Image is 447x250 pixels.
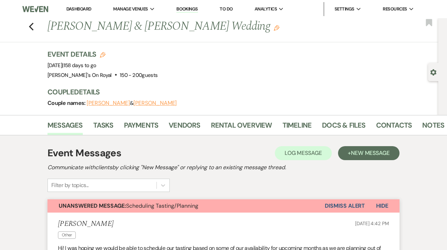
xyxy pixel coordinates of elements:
span: Hide [376,202,388,209]
span: Scheduling Tasting/Planning [59,202,198,209]
h3: Couple Details [47,87,431,97]
span: Manage Venues [113,6,148,13]
span: & [87,100,177,107]
h1: Event Messages [47,146,121,160]
strong: Unanswered Message: [59,202,126,209]
h3: Event Details [47,49,157,59]
span: 150 - 200 guests [120,72,157,79]
button: Dismiss Alert [325,199,365,213]
h5: [PERSON_NAME] [58,220,113,228]
span: [DATE] 4:42 PM [355,220,389,227]
a: Docs & Files [322,120,365,135]
a: Notes [422,120,444,135]
a: Bookings [176,6,198,13]
span: 158 days to go [64,62,96,69]
a: Timeline [283,120,312,135]
button: Log Message [275,146,332,160]
button: Unanswered Message:Scheduling Tasting/Planning [47,199,325,213]
div: Filter by topics... [51,181,89,190]
h2: Communicate with clients by clicking "New Message" or replying to an existing message thread. [47,163,400,172]
a: Vendors [169,120,200,135]
button: +New Message [338,146,400,160]
button: Hide [365,199,400,213]
span: Resources [383,6,407,13]
span: [PERSON_NAME]'s On Royal [47,72,112,79]
span: Analytics [255,6,277,13]
a: Messages [47,120,83,135]
button: Edit [274,24,279,31]
span: Log Message [285,149,322,157]
span: Settings [335,6,354,13]
a: Dashboard [66,6,91,12]
span: [DATE] [47,62,96,69]
a: Payments [124,120,159,135]
h1: [PERSON_NAME] & [PERSON_NAME] Wedding [47,18,357,35]
a: Tasks [93,120,113,135]
button: [PERSON_NAME] [133,100,177,106]
button: [PERSON_NAME] [87,100,130,106]
span: New Message [351,149,390,157]
button: Open lead details [430,69,437,75]
a: Contacts [376,120,412,135]
span: Other [58,231,76,239]
span: Couple names: [47,99,87,107]
a: Rental Overview [211,120,272,135]
span: | [62,62,96,69]
a: To Do [220,6,233,12]
img: Weven Logo [22,2,48,16]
